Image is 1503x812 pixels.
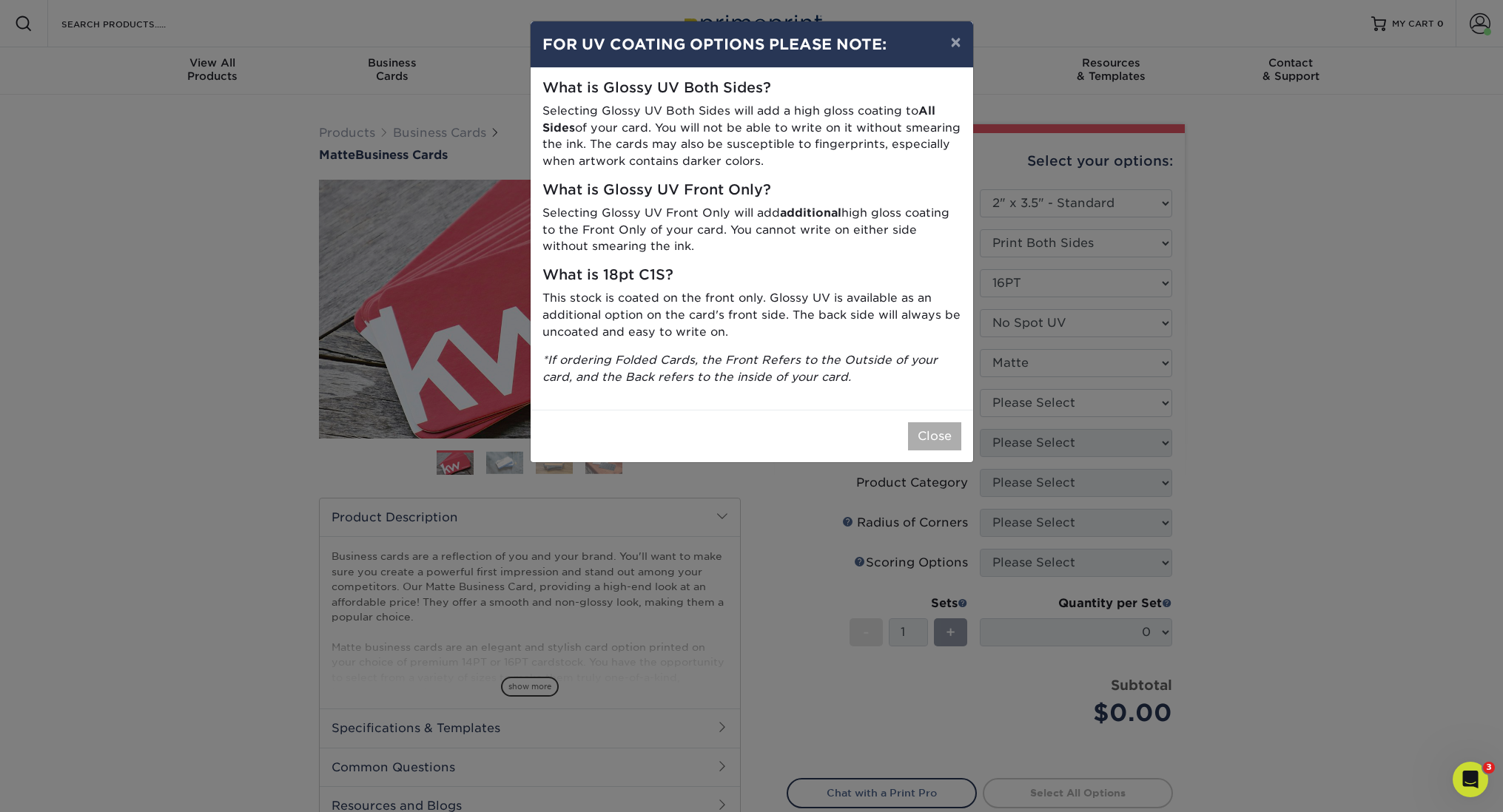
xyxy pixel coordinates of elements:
h5: What is Glossy UV Front Only? [542,182,961,199]
button: × [938,21,972,63]
h4: FOR UV COATING OPTIONS PLEASE NOTE: [542,33,961,55]
button: Close [908,422,961,450]
p: Selecting Glossy UV Both Sides will add a high gloss coating to of your card. You will not be abl... [542,103,961,170]
i: *If ordering Folded Cards, the Front Refers to the Outside of your card, and the Back refers to t... [542,353,938,384]
strong: additional [780,206,841,220]
h5: What is Glossy UV Both Sides? [542,80,961,97]
strong: All Sides [542,104,935,135]
p: Selecting Glossy UV Front Only will add high gloss coating to the Front Only of your card. You ca... [542,205,961,255]
iframe: Intercom live chat [1453,762,1488,797]
span: 3 [1483,762,1495,774]
h5: What is 18pt C1S? [542,267,961,284]
p: This stock is coated on the front only. Glossy UV is available as an additional option on the car... [542,290,961,340]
